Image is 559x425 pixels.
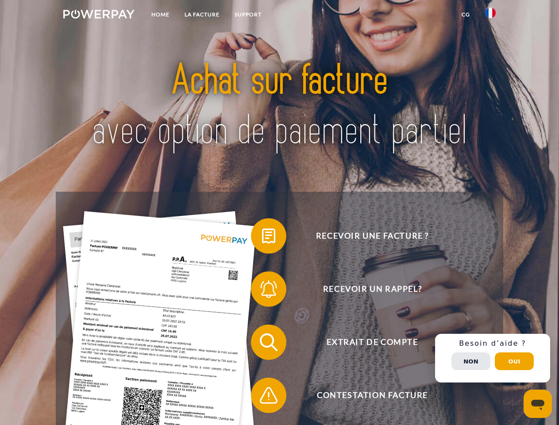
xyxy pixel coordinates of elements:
a: Home [144,7,177,23]
button: Extrait de compte [251,325,481,360]
img: qb_bell.svg [258,278,280,300]
a: LA FACTURE [177,7,227,23]
button: Contestation Facture [251,378,481,413]
img: qb_bill.svg [258,225,280,247]
button: Oui [495,352,534,370]
img: qb_warning.svg [258,384,280,406]
iframe: Bouton de lancement de la fenêtre de messagerie [524,390,552,418]
a: Support [227,7,269,23]
span: Recevoir un rappel? [264,271,481,307]
button: Recevoir un rappel? [251,271,481,307]
button: Recevoir une facture ? [251,218,481,254]
div: Schnellhilfe [435,334,550,382]
h3: Besoin d’aide ? [440,339,545,348]
span: Contestation Facture [264,378,481,413]
img: fr [485,8,496,18]
img: title-powerpay_fr.svg [85,42,474,170]
span: Recevoir une facture ? [264,218,481,254]
span: Extrait de compte [264,325,481,360]
button: Non [451,352,490,370]
a: CG [454,7,478,23]
img: qb_search.svg [258,331,280,353]
img: logo-powerpay-white.svg [63,10,135,19]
